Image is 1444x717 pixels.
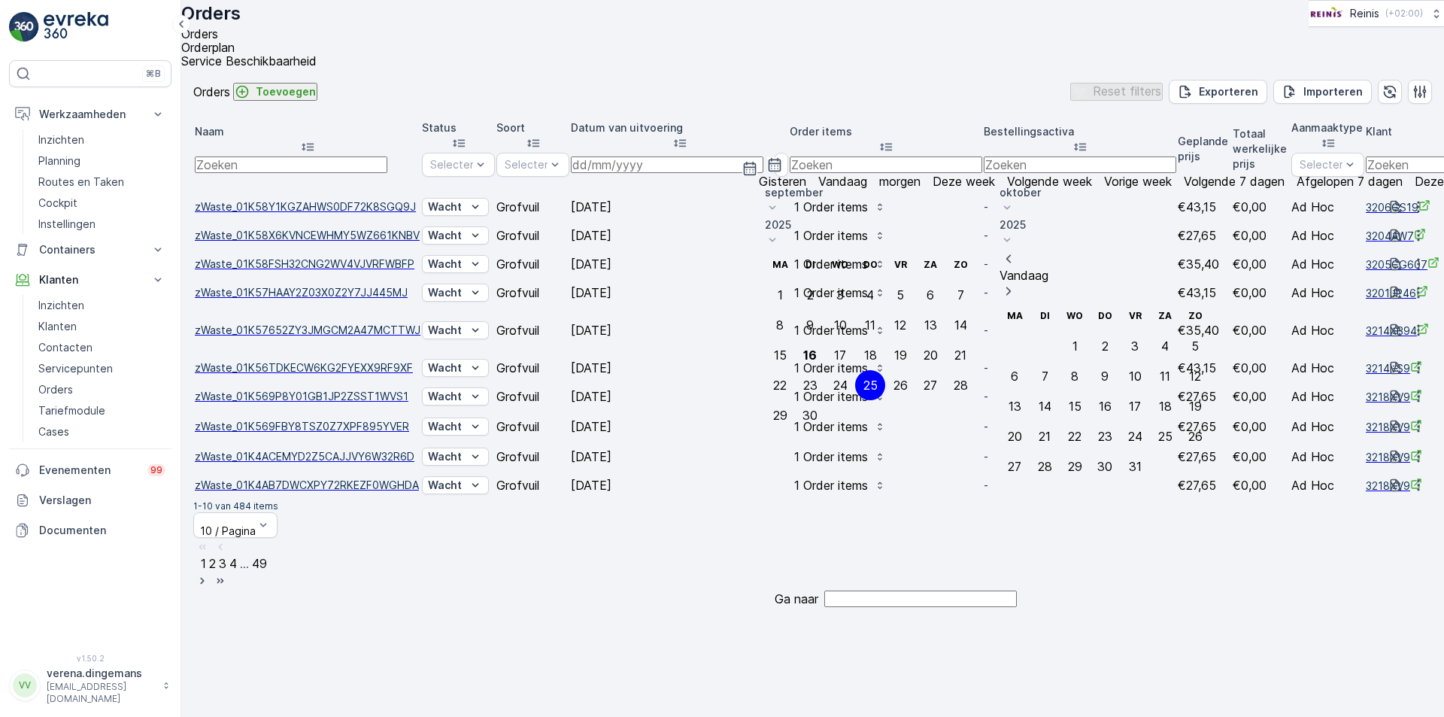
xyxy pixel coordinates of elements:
button: Wacht [422,198,489,216]
div: 26 [893,378,908,392]
div: 29 [1068,460,1082,473]
div: 5 [1191,339,1199,353]
button: Gisteren [753,173,812,190]
a: zWaste_01K58X6KVNCEWHMY5WZ661KNBV [195,228,420,243]
p: Orders [38,382,73,397]
span: Orders [181,26,218,41]
button: Wacht [422,321,489,339]
button: Exporteren [1169,80,1267,104]
p: Deze week [933,175,995,188]
div: 28 [954,378,968,392]
button: VVverena.dingemans[EMAIL_ADDRESS][DOMAIN_NAME] [9,666,171,705]
a: zWaste_01K56TDKECW6KG2FYEXX9RF9XF [195,360,420,375]
p: Toevoegen [256,84,316,99]
p: 99 [150,464,162,476]
div: 17 [1129,400,1141,413]
button: Wacht [422,448,489,466]
div: 4 [866,288,874,302]
p: Grofvuil [496,200,569,214]
a: Verslagen [9,485,171,515]
a: Evenementen99 [9,455,171,485]
button: Toevoegen [233,83,317,101]
p: september [765,185,975,200]
div: 7 [1042,369,1048,383]
a: zWaste_01K569FBY8TSZ0Z7XPF895YVER [195,419,420,434]
p: Grofvuil [496,324,569,337]
span: zWaste_01K569P8Y01GB1JP2ZSST1WVS1 [195,389,420,404]
td: [DATE] [571,193,788,220]
div: 1 [778,288,783,302]
td: [DATE] [571,472,788,499]
a: Routes en Taken [32,172,171,193]
p: Afgelopen 7 dagen [1297,175,1403,188]
p: ⌘B [146,68,161,80]
p: Grofvuil [496,479,569,492]
p: Klanten [38,319,77,334]
p: Exporteren [1199,84,1258,99]
span: 49 [252,557,267,572]
p: Reinis [1350,6,1379,21]
div: 7 [957,288,964,302]
p: Wacht [428,389,462,404]
a: zWaste_01K58FSH32CNG2WV4VJVRFWBFP [195,257,420,272]
button: Wacht [422,226,489,245]
div: 20 [1008,430,1022,443]
div: 29 [773,409,787,422]
div: 16 [1099,400,1112,413]
div: 25 [1158,430,1172,443]
td: [DATE] [571,354,788,381]
div: 18 [864,348,877,362]
p: oktober [1000,185,1210,200]
p: Klanten [39,272,141,287]
div: 30 [802,409,818,422]
p: Inzichten [38,132,84,147]
button: Volgende week [1001,173,1098,190]
a: Orders [32,379,171,400]
p: Geplande prijs [1178,134,1231,164]
div: 11 [865,318,875,332]
div: 10 / Pagina [200,525,256,537]
div: 9 [806,318,814,332]
button: Wacht [422,387,489,406]
div: 9 [1101,369,1109,383]
p: Cases [38,424,69,439]
span: 4 [229,557,237,572]
div: 5 [896,288,904,302]
div: 24 [1128,430,1142,443]
div: 23 [1098,430,1112,443]
th: zaterdag [915,250,945,280]
div: VV [13,673,37,697]
p: Soort [496,120,569,135]
th: dinsdag [795,250,825,280]
button: Wacht [422,255,489,273]
p: Aanmaaktype [1291,120,1364,135]
button: Volgende 7 dagen [1178,173,1291,190]
p: Volgende week [1007,175,1092,188]
a: zWaste_01K57652ZY3JMGCM2A47MCTTWJ [195,323,420,338]
div: 1 [1072,339,1078,353]
th: woensdag [1060,301,1090,331]
p: Grofvuil [496,450,569,463]
p: Orders [193,85,230,99]
div: 27 [924,378,937,392]
td: [DATE] [571,308,788,353]
p: Tariefmodule [38,403,105,418]
p: Grofvuil [496,390,569,403]
p: ... [240,557,249,572]
p: Inzichten [38,298,84,313]
button: Vorige week [1098,173,1178,190]
a: Tariefmodule [32,400,171,421]
div: 11 [1160,369,1170,383]
p: Wacht [428,360,462,375]
span: zWaste_01K4AB7DWCXPY72RKEZF0WGHDA [195,478,420,493]
p: Bestellingsactiva [984,124,1176,139]
td: [DATE] [571,412,788,442]
span: Service Beschikbaarheid [181,53,317,68]
button: Vandaag [812,173,873,190]
a: Instellingen [32,214,171,235]
p: Wacht [428,323,462,338]
div: 13 [924,318,937,332]
img: logo [9,12,39,42]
